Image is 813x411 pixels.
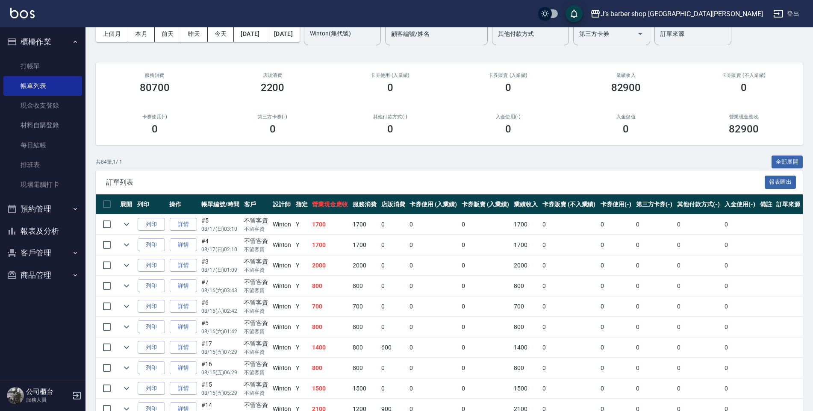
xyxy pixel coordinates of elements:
button: 櫃檯作業 [3,31,82,53]
td: 0 [722,214,758,235]
td: 0 [379,317,408,337]
button: 列印 [138,320,165,334]
td: 800 [512,317,540,337]
td: 700 [512,297,540,317]
button: 客戶管理 [3,242,82,264]
td: 0 [598,338,634,358]
h3: 82900 [611,82,641,94]
td: 0 [460,255,512,276]
a: 詳情 [170,238,197,252]
td: 0 [598,297,634,317]
button: 報表及分析 [3,220,82,242]
button: 全部展開 [772,156,803,169]
td: 1700 [512,235,540,255]
td: 0 [634,297,675,317]
td: Winton [271,235,294,255]
a: 詳情 [170,300,197,313]
td: 1400 [512,338,540,358]
td: 1500 [310,379,351,399]
button: 本月 [128,26,155,42]
td: 0 [722,297,758,317]
td: 0 [675,317,722,337]
td: 0 [634,276,675,296]
td: 0 [598,379,634,399]
button: Open [633,27,647,41]
td: Winton [271,338,294,358]
h3: 0 [505,82,511,94]
td: 0 [675,214,722,235]
td: 1700 [310,235,351,255]
button: expand row [120,279,133,292]
th: 操作 [167,194,199,214]
td: 0 [634,255,675,276]
p: 不留客資 [244,348,268,356]
div: 不留客資 [244,380,268,389]
button: J’s barber shop [GEOGRAPHIC_DATA][PERSON_NAME] [587,5,766,23]
td: #5 [199,317,242,337]
th: 服務消費 [351,194,379,214]
div: 不留客資 [244,319,268,328]
div: 不留客資 [244,401,268,410]
button: 列印 [138,218,165,231]
th: 備註 [758,194,774,214]
a: 詳情 [170,382,197,395]
td: 0 [540,379,598,399]
td: 0 [722,255,758,276]
td: 0 [460,276,512,296]
td: 0 [540,255,598,276]
td: 0 [722,379,758,399]
td: 0 [540,214,598,235]
td: 1700 [351,235,379,255]
p: 08/15 (五) 05:29 [201,389,240,397]
td: Y [294,276,310,296]
button: 列印 [138,361,165,375]
h2: 卡券販賣 (不入業績) [695,73,792,78]
h5: 公司櫃台 [26,388,70,396]
td: 800 [310,358,351,378]
div: 不留客資 [244,278,268,287]
span: 訂單列表 [106,178,765,187]
p: 不留客資 [244,369,268,376]
button: [DATE] [234,26,267,42]
div: J’s barber shop [GEOGRAPHIC_DATA][PERSON_NAME] [601,9,763,19]
td: 0 [460,297,512,317]
a: 報表匯出 [765,178,796,186]
button: 昨天 [181,26,208,42]
h2: 卡券使用 (入業績) [342,73,439,78]
td: 0 [540,358,598,378]
button: [DATE] [267,26,300,42]
th: 指定 [294,194,310,214]
a: 排班表 [3,155,82,175]
td: 0 [722,235,758,255]
td: 0 [460,338,512,358]
td: Winton [271,317,294,337]
h3: 0 [152,123,158,135]
button: 登出 [770,6,803,22]
td: 800 [351,358,379,378]
a: 現金收支登錄 [3,96,82,115]
td: 0 [540,235,598,255]
h3: 2200 [261,82,285,94]
td: 2000 [512,255,540,276]
a: 材料自購登錄 [3,115,82,135]
td: Y [294,255,310,276]
th: 客戶 [242,194,271,214]
a: 詳情 [170,218,197,231]
h3: 0 [387,82,393,94]
td: 800 [351,338,379,358]
td: 0 [407,214,460,235]
h2: 卡券販賣 (入業績) [460,73,557,78]
h3: 0 [505,123,511,135]
p: 08/17 (日) 03:10 [201,225,240,233]
button: 列印 [138,279,165,293]
h2: 營業現金應收 [695,114,792,120]
td: 1700 [351,214,379,235]
td: 700 [351,297,379,317]
td: 0 [634,235,675,255]
th: 卡券使用(-) [598,194,634,214]
td: Y [294,338,310,358]
th: 設計師 [271,194,294,214]
td: 1500 [351,379,379,399]
a: 帳單列表 [3,76,82,96]
h2: 卡券使用(-) [106,114,203,120]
